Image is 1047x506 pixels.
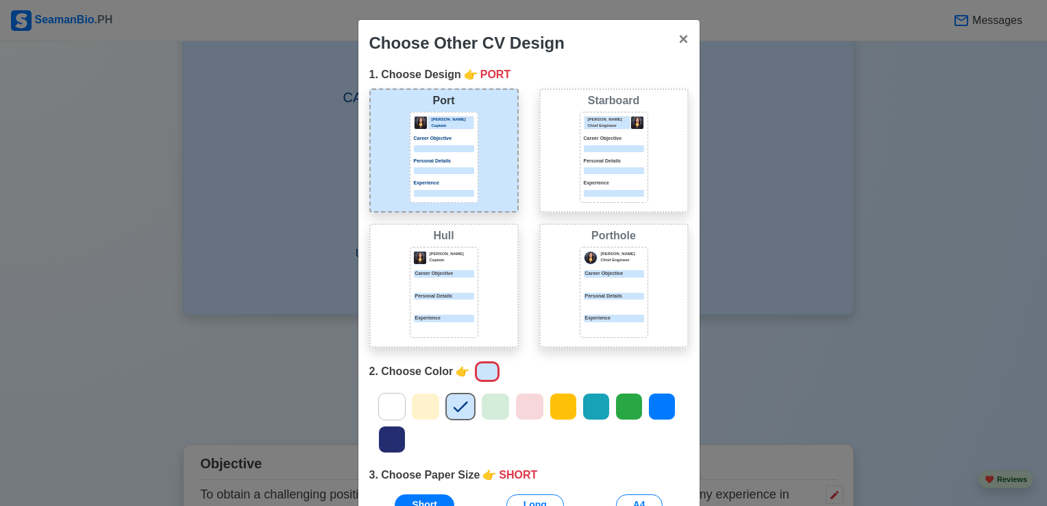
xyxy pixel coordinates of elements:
[584,135,644,143] p: Career Objective
[414,315,474,322] p: Experience
[430,251,474,257] p: [PERSON_NAME]
[584,293,644,300] div: Personal Details
[414,158,474,165] p: Personal Details
[543,93,685,109] div: Starboard
[373,228,515,244] div: Hull
[456,363,469,380] span: point
[414,293,474,300] p: Personal Details
[584,270,644,278] div: Career Objective
[414,180,474,187] p: Experience
[373,93,515,109] div: Port
[432,117,473,123] p: [PERSON_NAME]
[499,467,537,483] span: SHORT
[584,180,644,187] p: Experience
[432,123,473,129] p: Captain
[414,270,474,278] p: Career Objective
[480,67,510,83] span: PORT
[369,467,689,483] div: 3. Choose Paper Size
[369,31,565,56] div: Choose Other CV Design
[369,359,689,385] div: 2. Choose Color
[543,228,685,244] div: Porthole
[588,123,630,129] p: Chief Engineer
[369,67,689,83] div: 1. Choose Design
[678,29,688,48] span: ×
[482,467,496,483] span: point
[584,158,644,165] p: Personal Details
[414,135,474,143] p: Career Objective
[601,251,644,257] p: [PERSON_NAME]
[430,257,474,263] p: Captain
[588,117,630,123] p: [PERSON_NAME]
[584,315,644,322] div: Experience
[601,257,644,263] p: Chief Engineer
[464,67,478,83] span: point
